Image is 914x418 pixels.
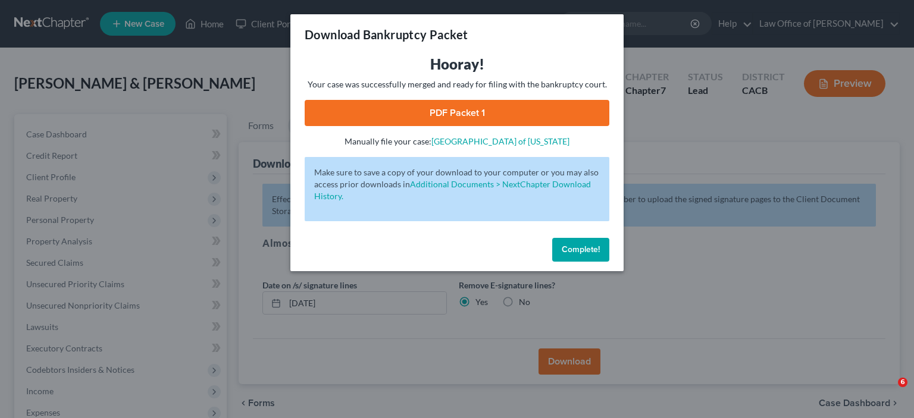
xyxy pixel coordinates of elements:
a: Additional Documents > NextChapter Download History. [314,179,591,201]
a: [GEOGRAPHIC_DATA] of [US_STATE] [431,136,569,146]
p: Manually file your case: [305,136,609,147]
p: Make sure to save a copy of your download to your computer or you may also access prior downloads in [314,166,600,202]
p: Your case was successfully merged and ready for filing with the bankruptcy court. [305,78,609,90]
h3: Hooray! [305,55,609,74]
span: 6 [898,378,907,387]
button: Complete! [552,238,609,262]
span: Complete! [562,244,600,254]
a: PDF Packet 1 [305,100,609,126]
h3: Download Bankruptcy Packet [305,26,468,43]
iframe: Intercom live chat [874,378,902,406]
